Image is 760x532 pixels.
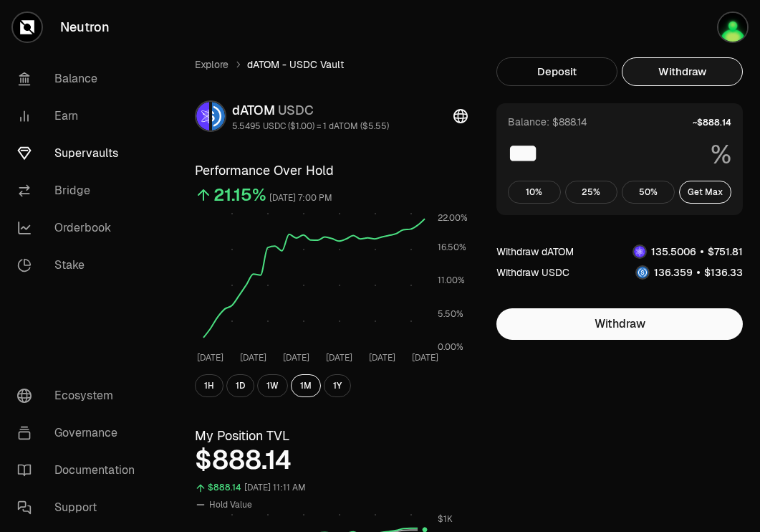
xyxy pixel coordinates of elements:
a: Earn [6,98,155,135]
tspan: 16.50% [438,242,466,253]
button: Withdraw [622,57,743,86]
div: Withdraw USDC [496,265,569,280]
a: Governance [6,414,155,452]
button: 1M [291,374,321,397]
div: [DATE] 7:00 PM [269,190,332,206]
a: Balance [6,60,155,98]
button: Deposit [496,57,617,86]
a: Supervaults [6,135,155,172]
div: $888.14 [208,480,241,496]
div: Balance: $888.14 [508,115,587,129]
tspan: 5.50% [438,308,463,320]
button: 10% [508,181,561,204]
tspan: [DATE] [412,352,438,364]
div: $888.14 [195,446,468,475]
a: Ecosystem [6,377,155,414]
button: Withdraw [496,308,743,340]
tspan: [DATE] [197,352,223,364]
img: Atom Staking [718,13,747,42]
nav: breadcrumb [195,57,468,72]
tspan: [DATE] [283,352,309,364]
tspan: $1K [438,513,453,525]
button: 1W [257,374,288,397]
button: 1D [226,374,254,397]
img: USDC Logo [637,267,648,278]
button: Get Max [679,181,732,204]
div: [DATE] 11:11 AM [244,480,306,496]
tspan: [DATE] [369,352,395,364]
a: Orderbook [6,209,155,247]
h3: My Position TVL [195,426,468,446]
span: USDC [278,102,314,118]
a: Documentation [6,452,155,489]
a: Bridge [6,172,155,209]
tspan: 11.00% [438,275,465,286]
div: 21.15% [213,184,266,206]
span: dATOM - USDC Vault [247,57,344,72]
button: 1H [195,374,223,397]
tspan: [DATE] [326,352,352,364]
tspan: 22.00% [438,212,468,224]
span: Hold Value [209,499,252,510]
a: Explore [195,57,229,72]
button: 1Y [324,374,351,397]
h3: Performance Over Hold [195,161,468,181]
div: dATOM [232,100,389,120]
a: Support [6,489,155,526]
tspan: 0.00% [438,341,463,353]
img: dATOM Logo [634,246,645,257]
button: 25% [565,181,618,204]
a: Stake [6,247,155,284]
button: 50% [622,181,675,204]
tspan: [DATE] [240,352,266,364]
div: Withdraw dATOM [496,244,574,259]
div: 5.5495 USDC ($1.00) = 1 dATOM ($5.55) [232,120,389,132]
img: dATOM Logo [196,102,209,130]
span: % [711,141,731,169]
img: USDC Logo [212,102,225,130]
